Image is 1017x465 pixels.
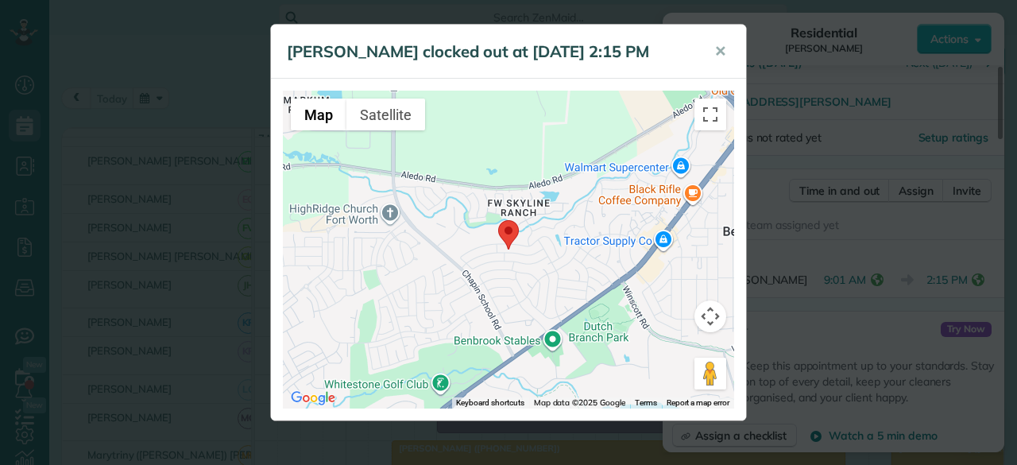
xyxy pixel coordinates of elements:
button: Drag Pegman onto the map to open Street View [694,358,726,389]
span: ✕ [714,42,726,60]
span: Map data ©2025 Google [534,397,625,408]
a: Open this area in Google Maps (opens a new window) [287,388,339,409]
button: Toggle fullscreen view [694,99,726,130]
a: Terms (opens in new tab) [635,398,657,407]
button: Keyboard shortcuts [456,397,524,409]
button: Show street map [291,99,346,130]
button: Show satellite imagery [346,99,425,130]
button: Map camera controls [694,300,726,332]
h5: [PERSON_NAME] clocked out at [DATE] 2:15 PM [287,41,692,63]
a: Report a map error [667,398,729,407]
img: Google [287,388,339,409]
